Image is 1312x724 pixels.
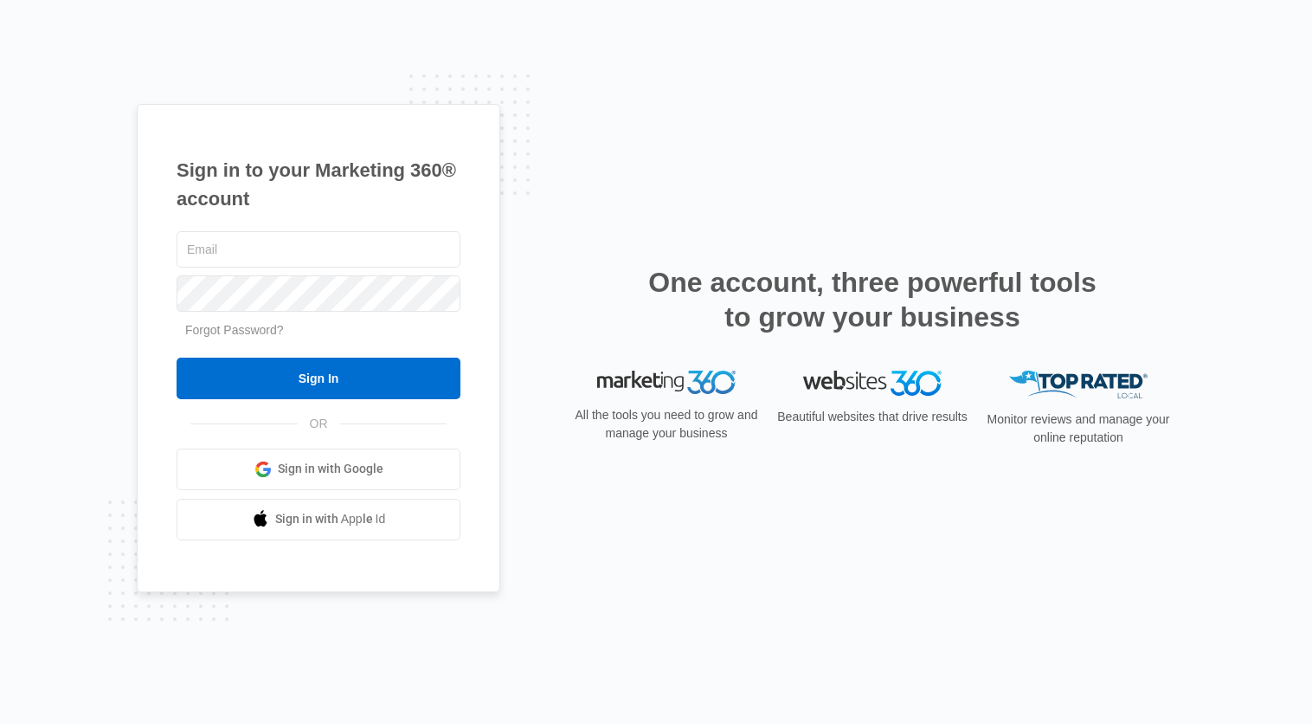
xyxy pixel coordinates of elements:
[177,358,460,399] input: Sign In
[177,449,460,490] a: Sign in with Google
[278,460,383,478] span: Sign in with Google
[597,371,736,395] img: Marketing 360
[177,231,460,268] input: Email
[275,510,386,528] span: Sign in with Apple Id
[569,406,763,443] p: All the tools you need to grow and manage your business
[1009,371,1148,399] img: Top Rated Local
[643,265,1102,334] h2: One account, three powerful tools to grow your business
[981,410,1175,447] p: Monitor reviews and manage your online reputation
[803,371,942,396] img: Websites 360
[177,499,460,540] a: Sign in with Apple Id
[177,156,460,213] h1: Sign in to your Marketing 360® account
[298,415,340,433] span: OR
[775,408,969,426] p: Beautiful websites that drive results
[185,323,284,337] a: Forgot Password?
